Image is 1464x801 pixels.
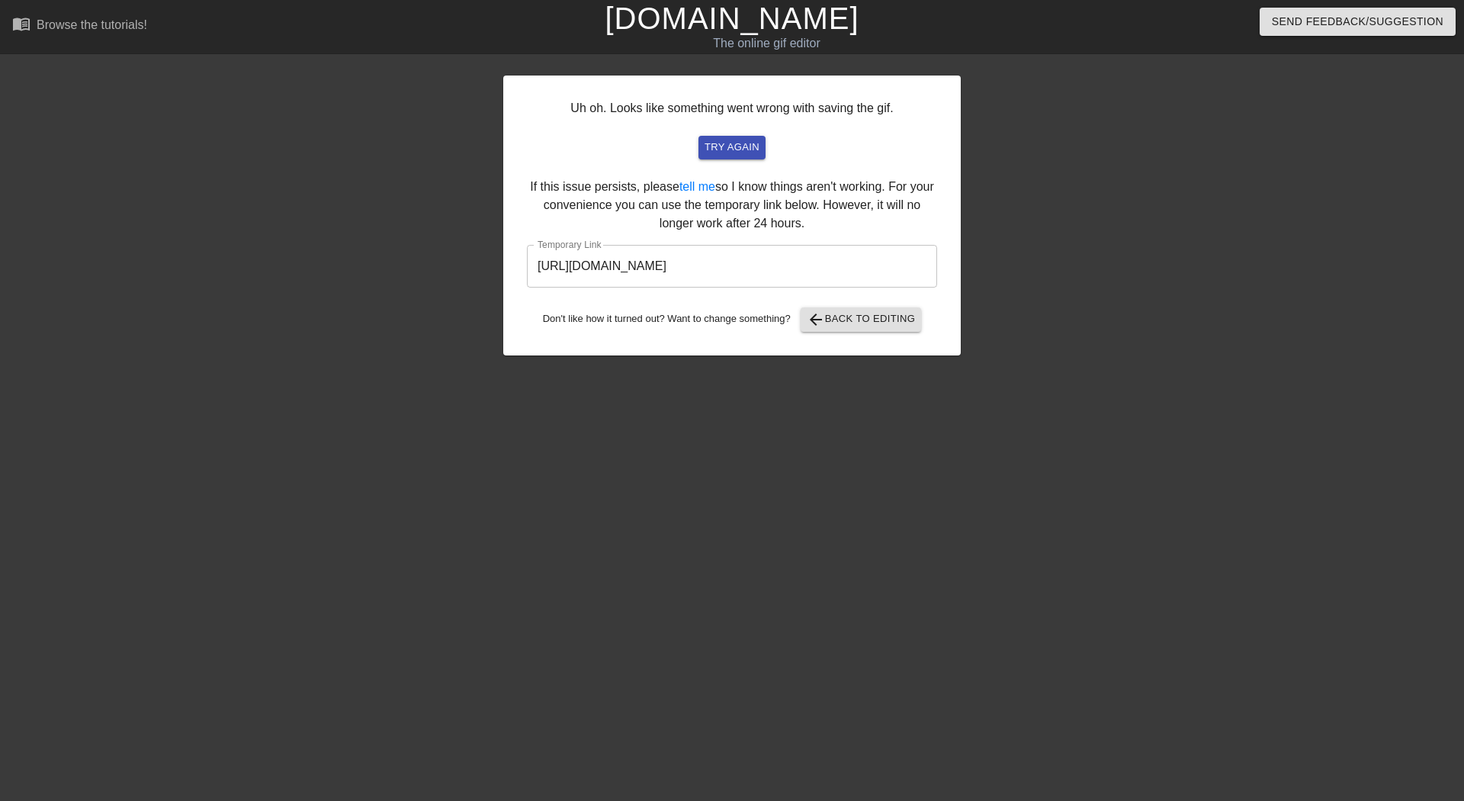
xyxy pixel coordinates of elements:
input: bare [527,245,937,288]
span: arrow_back [807,310,825,329]
span: menu_book [12,14,30,33]
span: Back to Editing [807,310,916,329]
div: Don't like how it turned out? Want to change something? [527,307,937,332]
button: Send Feedback/Suggestion [1260,8,1456,36]
button: Back to Editing [801,307,922,332]
div: Uh oh. Looks like something went wrong with saving the gif. If this issue persists, please so I k... [503,76,961,355]
span: try again [705,139,759,156]
a: [DOMAIN_NAME] [605,2,859,35]
div: Browse the tutorials! [37,18,147,31]
button: try again [698,136,766,159]
div: The online gif editor [496,34,1038,53]
span: Send Feedback/Suggestion [1272,12,1443,31]
a: Browse the tutorials! [12,14,147,38]
a: tell me [679,180,715,193]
